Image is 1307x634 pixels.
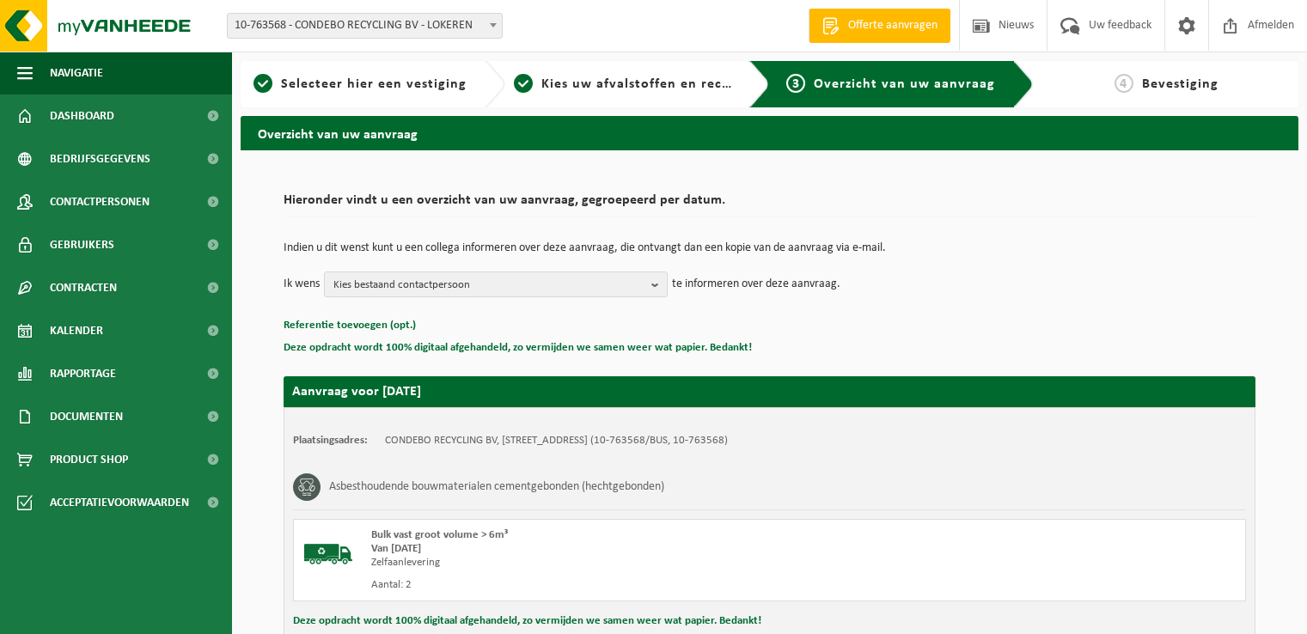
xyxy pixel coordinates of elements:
[333,272,644,298] span: Kies bestaand contactpersoon
[284,242,1255,254] p: Indien u dit wenst kunt u een collega informeren over deze aanvraag, die ontvangt dan een kopie v...
[50,180,150,223] span: Contactpersonen
[844,17,942,34] span: Offerte aanvragen
[50,352,116,395] span: Rapportage
[814,77,995,91] span: Overzicht van uw aanvraag
[284,314,416,337] button: Referentie toevoegen (opt.)
[371,578,839,592] div: Aantal: 2
[50,137,150,180] span: Bedrijfsgegevens
[1115,74,1133,93] span: 4
[385,434,728,448] td: CONDEBO RECYCLING BV, [STREET_ADDRESS] (10-763568/BUS, 10-763568)
[302,528,354,580] img: BL-SO-LV.png
[786,74,805,93] span: 3
[371,529,508,540] span: Bulk vast groot volume > 6m³
[228,14,502,38] span: 10-763568 - CONDEBO RECYCLING BV - LOKEREN
[292,385,421,399] strong: Aanvraag voor [DATE]
[50,94,114,137] span: Dashboard
[281,77,467,91] span: Selecteer hier een vestiging
[514,74,533,93] span: 2
[284,337,752,359] button: Deze opdracht wordt 100% digitaal afgehandeld, zo vermijden we samen weer wat papier. Bedankt!
[249,74,471,94] a: 1Selecteer hier een vestiging
[253,74,272,93] span: 1
[1142,77,1218,91] span: Bevestiging
[672,271,840,297] p: te informeren over deze aanvraag.
[329,473,664,501] h3: Asbesthoudende bouwmaterialen cementgebonden (hechtgebonden)
[514,74,736,94] a: 2Kies uw afvalstoffen en recipiënten
[809,9,950,43] a: Offerte aanvragen
[324,271,668,297] button: Kies bestaand contactpersoon
[293,610,761,632] button: Deze opdracht wordt 100% digitaal afgehandeld, zo vermijden we samen weer wat papier. Bedankt!
[293,435,368,446] strong: Plaatsingsadres:
[50,395,123,438] span: Documenten
[50,52,103,94] span: Navigatie
[50,438,128,481] span: Product Shop
[227,13,503,39] span: 10-763568 - CONDEBO RECYCLING BV - LOKEREN
[50,481,189,524] span: Acceptatievoorwaarden
[50,223,114,266] span: Gebruikers
[371,543,421,554] strong: Van [DATE]
[241,116,1298,149] h2: Overzicht van uw aanvraag
[50,266,117,309] span: Contracten
[371,556,839,570] div: Zelfaanlevering
[541,77,778,91] span: Kies uw afvalstoffen en recipiënten
[284,193,1255,216] h2: Hieronder vindt u een overzicht van uw aanvraag, gegroepeerd per datum.
[50,309,103,352] span: Kalender
[284,271,320,297] p: Ik wens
